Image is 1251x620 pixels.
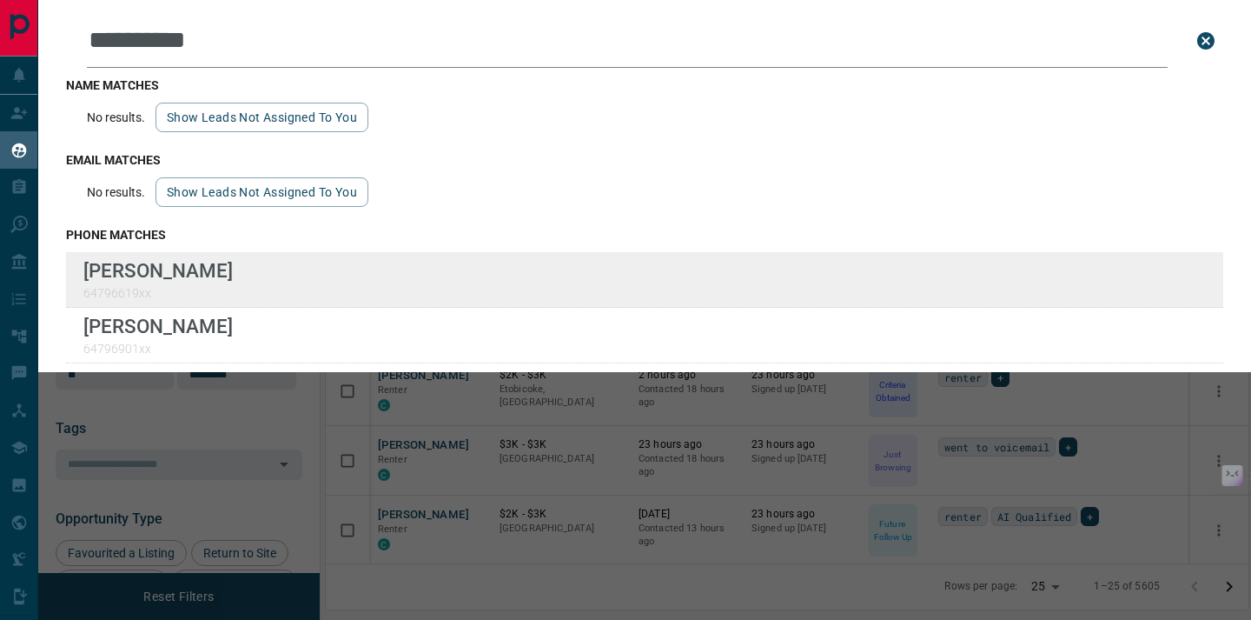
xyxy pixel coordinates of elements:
[66,153,1223,167] h3: email matches
[87,185,145,199] p: No results.
[66,228,1223,242] h3: phone matches
[66,78,1223,92] h3: name matches
[1188,23,1223,58] button: close search bar
[156,103,368,132] button: show leads not assigned to you
[83,315,233,337] p: [PERSON_NAME]
[87,110,145,124] p: No results.
[83,370,233,393] p: [PERSON_NAME]
[83,342,233,356] p: 64796901xx
[83,259,233,282] p: [PERSON_NAME]
[83,286,233,300] p: 64796619xx
[156,177,368,207] button: show leads not assigned to you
